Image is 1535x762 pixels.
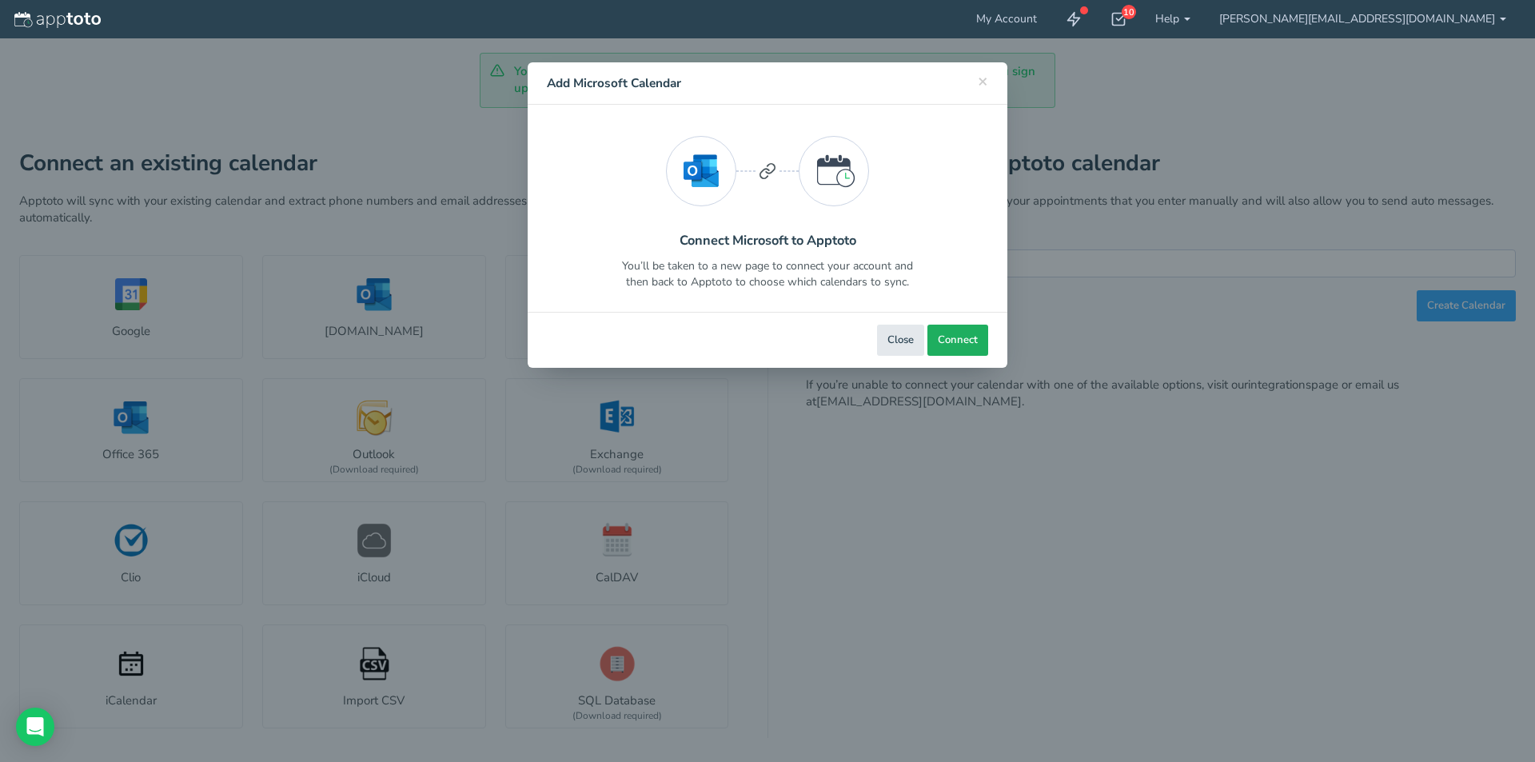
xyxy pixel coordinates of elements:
span: × [978,70,988,92]
button: Close [877,325,924,356]
h2: Connect Microsoft to Apptoto [680,233,856,248]
div: Open Intercom Messenger [16,708,54,746]
button: Connect [927,325,988,356]
p: You’ll be taken to a new page to connect your account and then back to Apptoto to choose which ca... [622,258,913,290]
h4: Add Microsoft Calendar [547,74,988,92]
span: Connect [938,333,978,348]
